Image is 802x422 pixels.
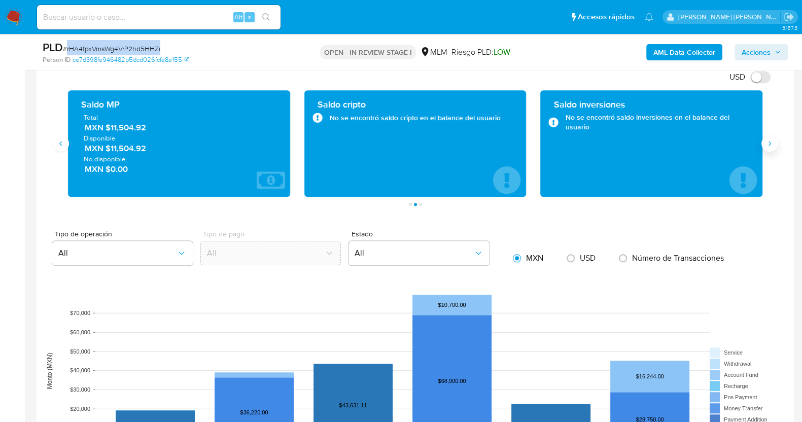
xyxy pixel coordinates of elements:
span: Acciones [742,44,771,60]
span: Riesgo PLD: [451,47,510,58]
a: ce7d398fe946482b5dcd026fcfe8e155 [73,55,189,64]
a: Salir [784,12,794,22]
span: # rHA4fpxVmsWg4VrP2hd5HHZi [63,44,160,54]
a: Notificaciones [645,13,653,21]
b: AML Data Collector [653,44,715,60]
input: Buscar usuario o caso... [37,11,281,24]
p: baltazar.cabreradupeyron@mercadolibre.com.mx [678,12,781,22]
button: search-icon [256,10,276,24]
span: Alt [234,12,242,22]
button: Acciones [735,44,788,60]
button: AML Data Collector [646,44,722,60]
span: Accesos rápidos [578,12,635,22]
span: LOW [494,46,510,58]
span: s [248,12,251,22]
div: MLM [420,47,447,58]
span: 3.157.3 [782,24,797,32]
b: Person ID [43,55,71,64]
b: PLD [43,39,63,55]
p: OPEN - IN REVIEW STAGE I [320,45,416,59]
